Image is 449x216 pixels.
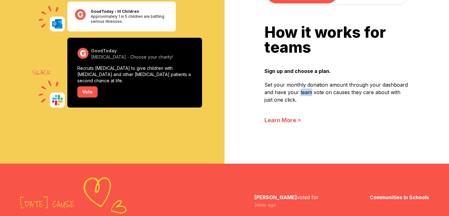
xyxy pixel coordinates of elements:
[264,116,409,125] a: Learn More
[264,67,409,75] strong: Sign up and choose a plan.
[254,194,319,209] div: voted for
[91,54,192,60] p: [MEDICAL_DATA] - Choose your charity!
[264,81,409,103] p: Set your monthly donation amount through your dashboard and have your team vote on causes they ca...
[20,199,224,210] span: [DATE] cause
[91,48,117,53] strong: GoodToday
[254,194,297,200] strong: [PERSON_NAME]
[264,25,409,55] h3: How it works for teams
[32,68,51,78] span: Slack
[77,86,98,98] div: Vote
[254,202,276,208] span: 34 min ago
[370,194,429,200] strong: Communities In Schools
[77,65,192,84] p: Recruits [MEDICAL_DATA] to give children with [MEDICAL_DATA] and other [MEDICAL_DATA] patients a ...
[91,14,168,24] p: Approximately 1 in 5 children are battling serious illnesses.
[91,9,139,14] strong: GoodToday - Ill Children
